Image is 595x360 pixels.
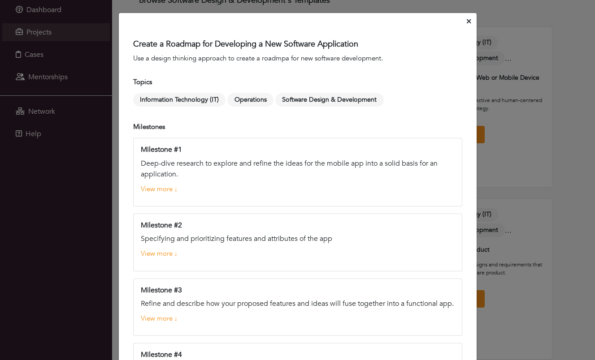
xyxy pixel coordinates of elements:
[227,93,274,107] span: Operations
[141,184,178,193] a: View more ↓
[141,221,454,230] h6: Milestone #2
[141,249,178,258] a: View more ↓
[141,158,454,180] p: Deep-dive research to explore and refine the ideas for the mobile app into a solid basis for an a...
[141,298,454,309] p: Refine and describe how your proposed features and ideas will fuse together into a functional app.
[275,93,384,107] span: Software Design & Development
[133,39,462,49] h4: Create a Roadmap for Developing a New Software Application
[133,78,462,86] h6: Topics
[133,93,226,107] span: Information Technology (IT)
[141,233,454,244] p: Specifying and prioritizing features and attributes of the app
[141,351,454,359] h6: Milestone #4
[133,123,462,131] h6: Milestones
[141,314,178,323] a: View more ↓
[141,286,454,295] h6: Milestone #3
[141,146,454,154] h6: Milestone #1
[133,53,462,64] div: Use a design thinking approach to create a roadmpa for new software development.
[465,15,473,29] button: Close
